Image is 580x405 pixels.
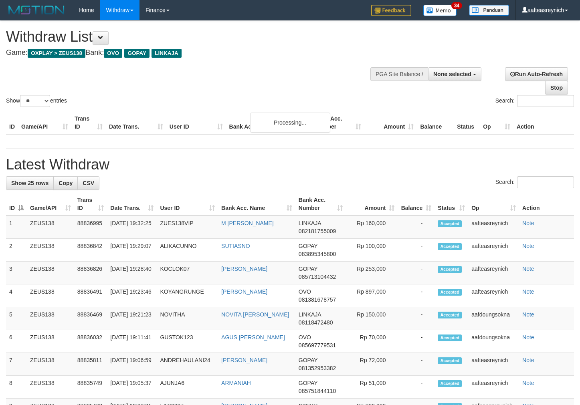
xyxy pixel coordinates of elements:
td: ZEUS138 [27,284,74,307]
td: - [398,307,434,330]
span: Accepted [438,380,462,387]
th: User ID: activate to sort column ascending [157,193,218,216]
td: [DATE] 19:32:25 [107,216,157,239]
span: OVO [299,288,311,295]
div: PGA Site Balance / [370,67,428,81]
td: 88836491 [74,284,107,307]
td: 8 [6,376,27,399]
td: 5 [6,307,27,330]
td: 1 [6,216,27,239]
td: 3 [6,262,27,284]
span: LINKAJA [152,49,182,58]
input: Search: [517,95,574,107]
td: aafdoungsokna [468,307,519,330]
span: Copy 085713104432 to clipboard [299,274,336,280]
td: Rp 100,000 [346,239,398,262]
td: [DATE] 19:29:07 [107,239,157,262]
td: ANDREHAULANI24 [157,353,218,376]
span: Accepted [438,243,462,250]
td: aafteasreynich [468,239,519,262]
span: Accepted [438,266,462,273]
a: Note [522,380,534,386]
div: Processing... [250,113,330,133]
td: ALIKACUNNO [157,239,218,262]
td: ZEUS138 [27,376,74,399]
td: 88835811 [74,353,107,376]
span: Copy 081381678757 to clipboard [299,296,336,303]
th: Trans ID: activate to sort column ascending [74,193,107,216]
td: [DATE] 19:23:46 [107,284,157,307]
span: Copy [59,180,73,186]
span: Accepted [438,289,462,296]
td: 4 [6,284,27,307]
th: Action [513,111,574,134]
td: Rp 51,000 [346,376,398,399]
a: SUTIASNO [221,243,250,249]
td: 88835749 [74,376,107,399]
td: aafteasreynich [468,376,519,399]
span: LINKAJA [299,311,321,318]
td: Rp 253,000 [346,262,398,284]
a: Show 25 rows [6,176,54,190]
a: Stop [545,81,568,95]
span: LINKAJA [299,220,321,226]
h4: Game: Bank: [6,49,379,57]
td: - [398,330,434,353]
a: Note [522,220,534,226]
img: MOTION_logo.png [6,4,67,16]
th: User ID [166,111,226,134]
td: 2 [6,239,27,262]
input: Search: [517,176,574,188]
td: Rp 70,000 [346,330,398,353]
td: - [398,353,434,376]
span: GOPAY [124,49,150,58]
label: Search: [495,176,574,188]
a: [PERSON_NAME] [221,357,267,363]
td: ZEUS138 [27,307,74,330]
h1: Latest Withdraw [6,157,574,173]
th: Status [454,111,480,134]
td: [DATE] 19:21:23 [107,307,157,330]
a: NOVITA [PERSON_NAME] [221,311,289,318]
td: ZUES138VIP [157,216,218,239]
a: AGUS [PERSON_NAME] [221,334,285,341]
span: GOPAY [299,266,317,272]
span: OVO [104,49,122,58]
td: aafteasreynich [468,216,519,239]
span: Accepted [438,312,462,318]
td: Rp 897,000 [346,284,398,307]
td: NOVITHA [157,307,218,330]
span: Copy 08118472480 to clipboard [299,319,333,326]
a: Note [522,357,534,363]
a: [PERSON_NAME] [221,288,267,295]
th: Action [519,193,574,216]
span: Copy 081352953382 to clipboard [299,365,336,371]
select: Showentries [20,95,50,107]
td: KOCLOK07 [157,262,218,284]
span: CSV [83,180,94,186]
td: ZEUS138 [27,239,74,262]
td: ZEUS138 [27,262,74,284]
td: 88836826 [74,262,107,284]
img: Feedback.jpg [371,5,411,16]
td: ZEUS138 [27,353,74,376]
th: ID: activate to sort column descending [6,193,27,216]
a: CSV [77,176,99,190]
td: Rp 72,000 [346,353,398,376]
td: - [398,284,434,307]
button: None selected [428,67,481,81]
span: None selected [433,71,471,77]
span: Copy 083895345800 to clipboard [299,251,336,257]
th: Balance [417,111,454,134]
th: Amount: activate to sort column ascending [346,193,398,216]
td: [DATE] 19:28:40 [107,262,157,284]
a: Note [522,243,534,249]
a: Note [522,334,534,341]
td: Rp 160,000 [346,216,398,239]
td: - [398,262,434,284]
td: 88836469 [74,307,107,330]
span: Accepted [438,334,462,341]
th: Game/API: activate to sort column ascending [27,193,74,216]
td: - [398,376,434,399]
td: aafteasreynich [468,262,519,284]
